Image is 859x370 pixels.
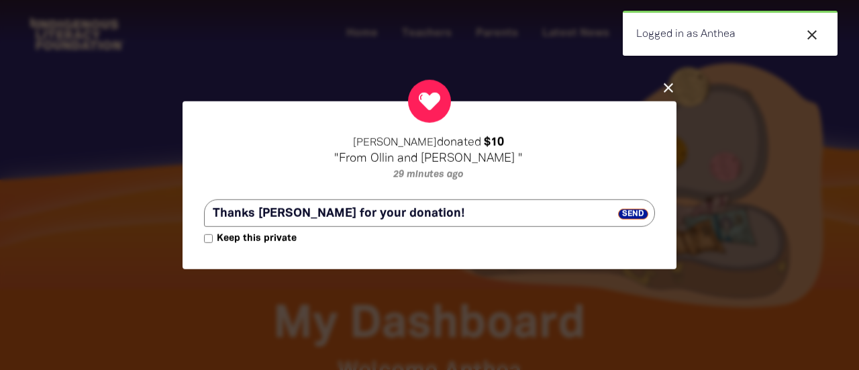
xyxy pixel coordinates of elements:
p: 29 minutes ago [204,167,652,183]
em: $10 [484,136,504,147]
i: close [804,27,820,43]
p: "From Ollin and [PERSON_NAME] " [204,151,652,167]
button: close [800,26,824,44]
span: Send [618,208,648,219]
span: donated [437,136,481,147]
button: Send [618,201,655,226]
span: Keep this private [213,231,297,247]
label: Keep this private [204,231,297,247]
input: Keep this private [204,234,213,243]
div: Logged in as Anthea [623,11,838,56]
em: [PERSON_NAME] [353,138,437,147]
textarea: Thanks [PERSON_NAME] for your donation! [204,199,655,227]
button: close [660,79,676,95]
